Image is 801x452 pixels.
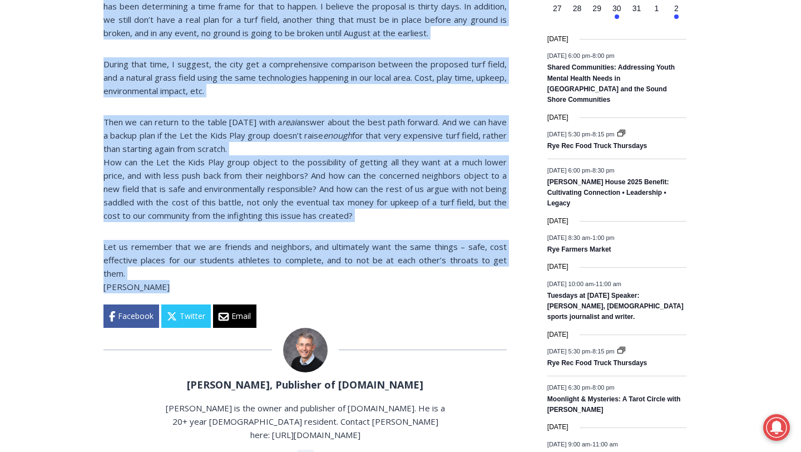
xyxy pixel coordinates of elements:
[592,131,615,137] span: 8:15 pm
[547,63,675,105] a: Shared Communities: Addressing Youth Mental Health Needs in [GEOGRAPHIC_DATA] and the Sound Shore...
[553,4,562,13] time: 27
[547,384,590,390] span: [DATE] 6:30 pm
[103,115,507,155] p: Then we can return to the table [DATE] with a answer about the best path forward. And we can have...
[1,111,161,139] a: [PERSON_NAME] Read Sanctuary Fall Fest: [DATE]
[282,116,296,127] i: real
[547,52,590,59] span: [DATE] 6:00 pm
[291,111,516,136] span: Intern @ [DOMAIN_NAME]
[646,3,666,23] button: 1
[654,4,659,13] time: 1
[547,292,684,322] a: Tuesdays at [DATE] Speaker: [PERSON_NAME], [DEMOGRAPHIC_DATA] sports journalist and writer.
[547,166,615,173] time: -
[103,304,159,328] a: Facebook
[674,14,679,19] em: Has events
[547,280,594,287] span: [DATE] 10:00 am
[615,14,619,19] em: Has events
[547,245,611,254] a: Rye Farmers Market
[547,348,616,355] time: -
[573,4,582,13] time: 28
[632,4,641,13] time: 31
[547,142,647,151] a: Rye Rec Food Truck Thursdays
[547,216,568,227] time: [DATE]
[592,348,615,355] span: 8:15 pm
[627,3,647,23] button: 31
[592,166,615,173] span: 8:30 pm
[592,234,615,241] span: 1:00 pm
[592,440,618,447] span: 11:00 am
[547,330,568,340] time: [DATE]
[547,422,568,433] time: [DATE]
[547,52,615,59] time: -
[547,131,590,137] span: [DATE] 5:30 pm
[592,384,615,390] span: 8:00 pm
[9,112,142,137] h4: [PERSON_NAME] Read Sanctuary Fall Fest: [DATE]
[547,234,590,241] span: [DATE] 8:30 am
[103,155,507,293] div: How can the Let the Kids Play group object to the possibility of getting all they want at a much ...
[323,130,352,141] i: enough
[116,33,155,91] div: Birds of Prey: Falcon and hawk demos
[607,3,627,23] button: 30 Has events
[547,359,647,368] a: Rye Rec Food Truck Thursdays
[547,178,669,209] a: [PERSON_NAME] House 2025 Benefit: Cultivating Connection • Leadership • Legacy
[666,3,686,23] button: 2 Has events
[103,240,507,280] div: Let us remember that we are friends and neighbors, and ultimately want the same things – safe, co...
[592,4,601,13] time: 29
[547,234,615,241] time: -
[547,166,590,173] span: [DATE] 6:00 pm
[596,280,621,287] span: 11:00 am
[547,112,568,123] time: [DATE]
[567,3,587,23] button: 28
[547,440,618,447] time: -
[592,52,615,59] span: 8:00 pm
[547,384,615,390] time: -
[547,131,616,137] time: -
[547,348,590,355] span: [DATE] 5:30 pm
[547,395,681,415] a: Moonlight & Mysteries: A Tarot Circle with [PERSON_NAME]
[281,1,526,108] div: "I learned about the history of a place I’d honestly never considered even as a resident of [GEOG...
[116,94,121,105] div: 2
[161,304,211,328] a: Twitter
[187,378,423,391] a: [PERSON_NAME], Publisher of [DOMAIN_NAME]
[547,280,621,287] time: -
[213,304,256,328] a: Email
[547,34,568,45] time: [DATE]
[164,401,447,441] p: [PERSON_NAME] is the owner and publisher of [DOMAIN_NAME]. He is a 20+ year [DEMOGRAPHIC_DATA] re...
[103,280,507,293] div: [PERSON_NAME]
[587,3,607,23] button: 29
[103,57,507,97] p: During that time, I suggest, the city get a comprehensive comparison between the proposed turf fi...
[547,3,567,23] button: 27
[130,94,135,105] div: 6
[547,440,590,447] span: [DATE] 9:00 am
[124,94,127,105] div: /
[268,108,539,139] a: Intern @ [DOMAIN_NAME]
[674,4,679,13] time: 2
[547,262,568,272] time: [DATE]
[612,4,621,13] time: 30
